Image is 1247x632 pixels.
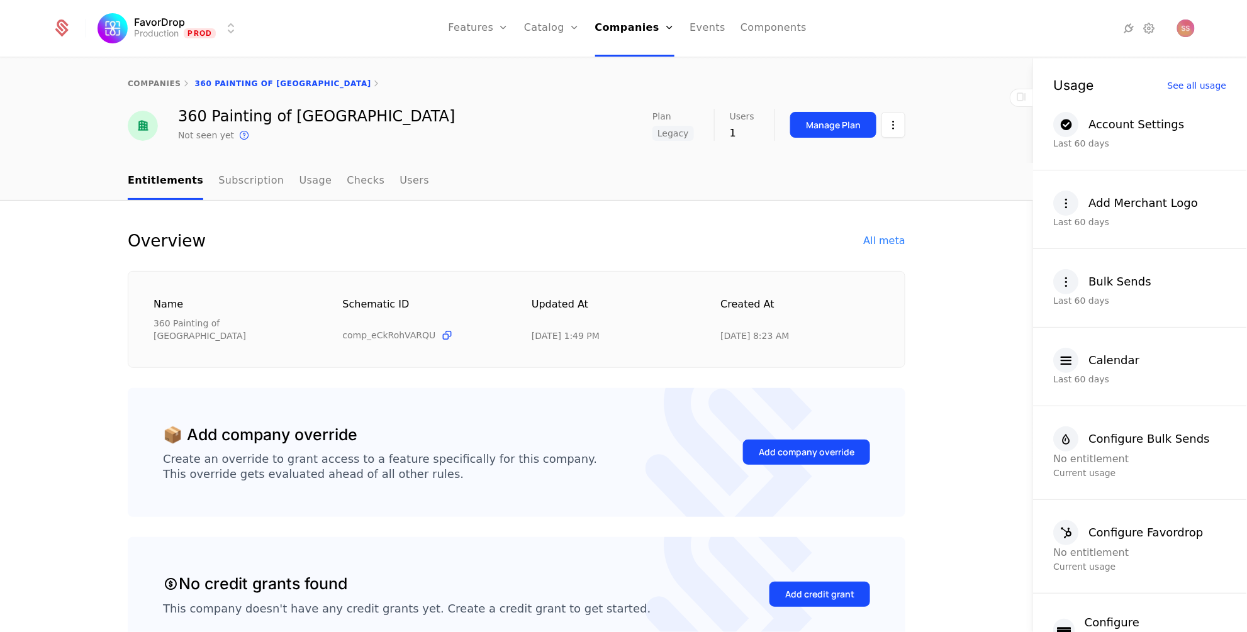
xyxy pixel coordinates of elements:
img: Sarah Skillen [1177,19,1195,37]
a: Usage [299,163,332,200]
div: Current usage [1054,560,1227,573]
div: Overview [128,231,206,251]
button: Add credit grant [769,582,870,607]
a: Entitlements [128,163,203,200]
div: Name [154,297,313,312]
div: See all usage [1168,81,1227,90]
div: 5/9/25, 8:23 AM [721,330,790,342]
a: Users [400,163,429,200]
div: 📦 Add company override [163,423,357,447]
div: Add credit grant [785,588,854,601]
button: Select environment [101,14,238,42]
a: Integrations [1122,21,1137,36]
a: companies [128,79,181,88]
div: Create an override to grant access to a feature specifically for this company. This override gets... [163,452,597,482]
div: Configure Favordrop [1089,524,1204,541]
span: Plan [652,112,671,121]
div: Current usage [1054,467,1227,479]
div: Calendar [1089,352,1140,369]
button: Calendar [1054,348,1140,373]
div: No credit grants found [163,572,347,596]
div: 1 [730,126,754,141]
div: Bulk Sends [1089,273,1152,291]
button: Configure Favordrop [1054,520,1204,545]
span: FavorDrop [134,17,185,27]
div: Schematic ID [343,297,502,324]
div: Last 60 days [1054,294,1227,307]
div: All meta [864,233,905,248]
div: Production [134,27,179,40]
button: Add Merchant Logo [1054,191,1199,216]
span: Users [730,112,754,121]
div: Updated at [532,297,691,324]
div: Manage Plan [806,119,861,131]
button: Manage Plan [790,112,876,138]
span: Prod [184,28,216,38]
div: Created at [721,297,880,324]
span: Legacy [652,126,694,141]
button: Account Settings [1054,112,1185,137]
div: Last 60 days [1054,216,1227,228]
img: FavorDrop [98,13,128,43]
button: Bulk Sends [1054,269,1152,294]
a: Settings [1142,21,1157,36]
button: Configure Bulk Sends [1054,426,1211,452]
ul: Choose Sub Page [128,163,429,200]
div: Account Settings [1089,116,1185,133]
button: Add company override [743,440,870,465]
div: Last 60 days [1054,137,1227,150]
div: Usage [1054,79,1094,92]
span: comp_eCkRohVARQU [343,329,436,341]
button: Select action [881,112,905,138]
div: Add Merchant Logo [1089,194,1199,212]
div: Last 60 days [1054,373,1227,385]
div: Not seen yet [178,129,234,141]
div: 360 Painting of [GEOGRAPHIC_DATA] [178,109,456,124]
div: This company doesn't have any credit grants yet. Create a credit grant to get started. [163,601,651,616]
a: Checks [347,163,384,200]
div: Configure Bulk Sends [1089,430,1211,448]
div: 9/25/25, 1:49 PM [532,330,600,342]
div: 360 Painting of [GEOGRAPHIC_DATA] [154,317,313,342]
span: No entitlement [1054,546,1129,558]
nav: Main [128,163,905,200]
button: Open user button [1177,19,1195,37]
div: Add company override [759,446,854,458]
a: Subscription [218,163,284,200]
span: No entitlement [1054,453,1129,465]
img: 360 Painting of North Buffalo [128,111,158,141]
